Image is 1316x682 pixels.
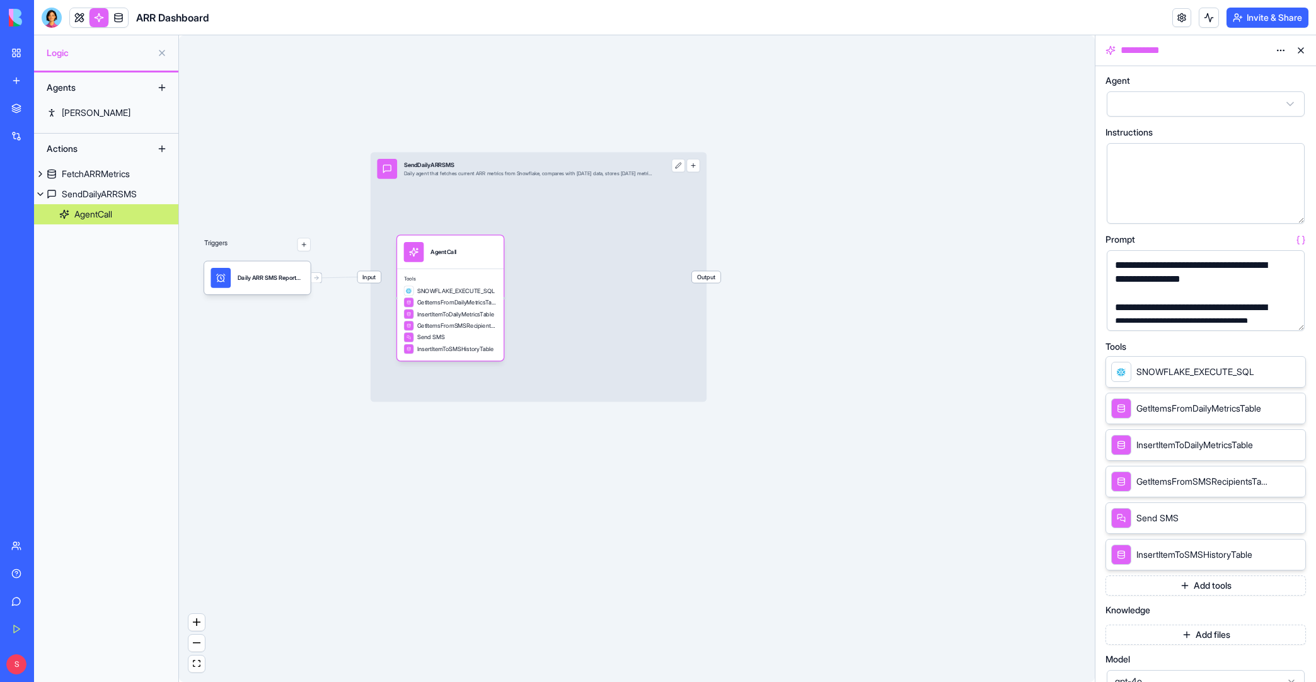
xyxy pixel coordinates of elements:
div: FetchARRMetrics [62,168,130,180]
span: SNOWFLAKE_EXECUTE_SQL [1136,366,1254,378]
button: zoom out [188,635,205,652]
span: Knowledge [1105,606,1150,615]
div: AgentCall [74,208,112,221]
span: Instructions [1105,128,1153,137]
span: ARR Dashboard [136,10,209,25]
span: Agent [1105,76,1130,85]
span: InsertItemToSMSHistoryTable [417,345,493,353]
span: Tools [1105,342,1126,351]
button: fit view [188,656,205,673]
span: Prompt [1105,235,1135,244]
div: Daily ARR SMS ReportTrigger [238,274,304,282]
p: Triggers [204,238,228,251]
div: SendDailyARRSMS [404,161,654,169]
div: Actions [40,139,141,159]
div: InputSendDailyARRSMSDaily agent that fetches current ARR metrics from Snowflake, compares with [D... [371,153,707,402]
span: GetItemsFromSMSRecipientsTable [1136,475,1270,488]
span: GetItemsFromSMSRecipientsTable [417,321,497,330]
span: InsertItemToDailyMetricsTable [1136,439,1253,451]
a: [PERSON_NAME] [34,103,178,123]
div: Daily ARR SMS ReportTrigger [204,261,311,294]
a: FetchARRMetrics [34,164,178,184]
button: Invite & Share [1227,8,1308,28]
button: zoom in [188,614,205,631]
div: Agents [40,78,141,98]
div: SendDailyARRSMS [62,188,137,200]
span: GetItemsFromDailyMetricsTable [1136,402,1261,415]
g: Edge from 689c29fe9a896f2b95d151e3 to 689c29f9aed98ee910ed172a [312,277,369,278]
div: AgentCallToolsSNOWFLAKE_EXECUTE_SQLGetItemsFromDailyMetricsTableInsertItemToDailyMetricsTableGetI... [397,236,504,361]
span: Tools [404,276,497,283]
span: Output [692,271,721,282]
a: SendDailyARRSMS [34,184,178,204]
span: Logic [47,47,152,59]
button: Add files [1105,625,1306,645]
span: Send SMS [417,333,445,342]
span: Send SMS [1136,512,1179,524]
div: [PERSON_NAME] [62,107,130,119]
div: AgentCall [430,248,457,256]
span: InsertItemToDailyMetricsTable [417,310,494,318]
span: GetItemsFromDailyMetricsTable [417,298,497,306]
div: Triggers [204,211,311,294]
span: S [6,654,26,674]
a: AgentCall [34,204,178,224]
span: Model [1105,655,1130,664]
button: Add tools [1105,575,1306,596]
div: Daily agent that fetches current ARR metrics from Snowflake, compares with [DATE] data, stores [D... [404,171,654,178]
img: logo [9,9,87,26]
span: SNOWFLAKE_EXECUTE_SQL [417,287,495,295]
span: Input [357,271,381,282]
span: InsertItemToSMSHistoryTable [1136,548,1252,561]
